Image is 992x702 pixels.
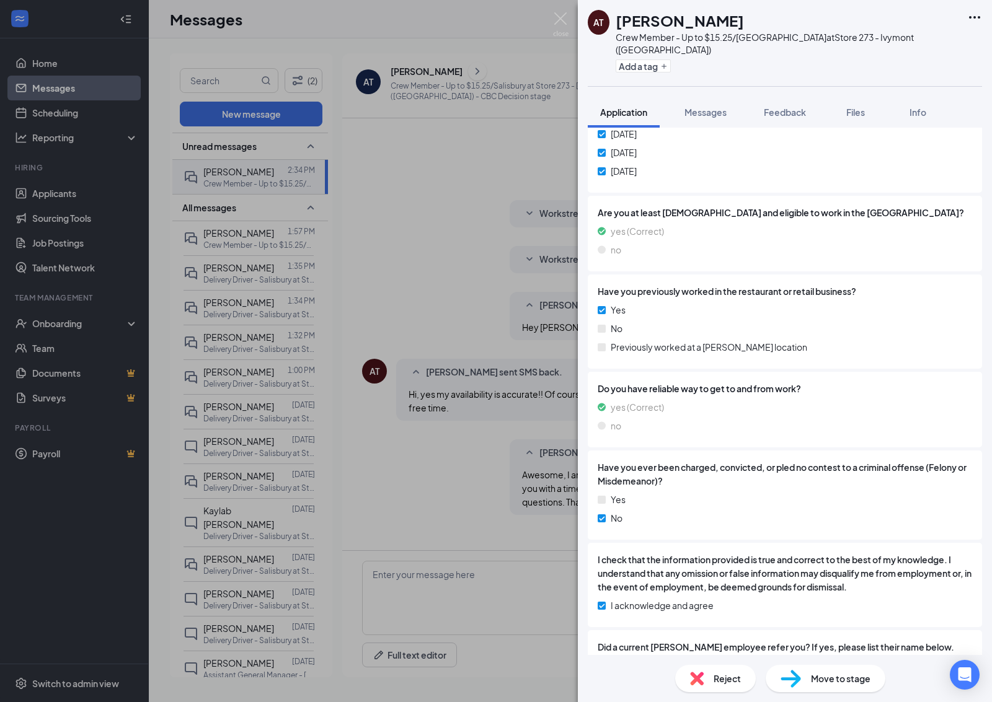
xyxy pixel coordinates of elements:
span: I check that the information provided is true and correct to the best of my knowledge. I understa... [598,553,972,594]
span: Feedback [764,107,806,118]
span: [DATE] [611,127,637,141]
span: Reject [714,672,741,685]
span: no [611,419,621,432]
span: Info [910,107,926,118]
div: AT [593,16,603,29]
span: I acknowledge and agree [611,599,714,612]
span: Are you at least [DEMOGRAPHIC_DATA] and eligible to work in the [GEOGRAPHIC_DATA]? [598,206,972,219]
span: Do you have reliable way to get to and from work? [598,382,972,395]
span: no [611,243,621,257]
span: Yes [611,493,626,506]
h1: [PERSON_NAME] [616,10,744,31]
span: Have you ever been charged, convicted, or pled no contest to a criminal offense (Felony or Misdem... [598,460,972,488]
span: No [611,322,622,335]
span: Previously worked at a [PERSON_NAME] location [611,340,807,354]
div: Open Intercom Messenger [950,660,980,690]
span: [DATE] [611,146,637,159]
button: PlusAdd a tag [616,59,671,72]
span: yes (Correct) [611,224,664,238]
span: yes (Correct) [611,400,664,414]
span: Did a current [PERSON_NAME] employee refer you? If yes, please list their name below. [598,640,954,654]
span: Yes [611,303,626,317]
div: Crew Member - Up to $15.25/[GEOGRAPHIC_DATA] at Store 273 - Ivymont ([GEOGRAPHIC_DATA]) [616,31,961,56]
span: [DATE] [611,164,637,178]
span: Files [846,107,865,118]
span: Messages [684,107,727,118]
span: Have you previously worked in the restaurant or retail business? [598,284,856,298]
span: Move to stage [811,672,870,685]
span: No [611,511,622,525]
svg: Ellipses [967,10,982,25]
span: Application [600,107,647,118]
svg: Plus [660,63,668,70]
